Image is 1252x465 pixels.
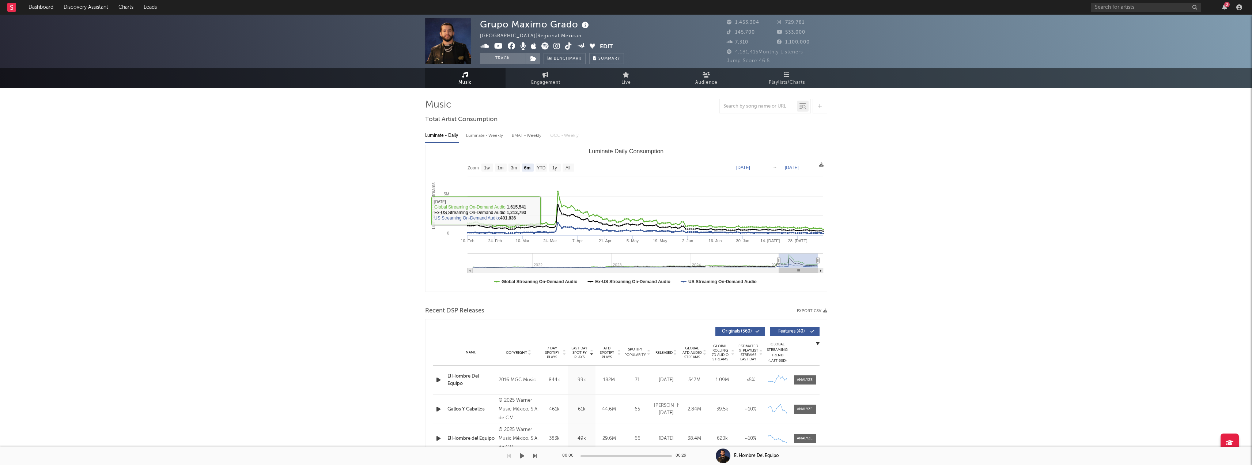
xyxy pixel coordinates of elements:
[682,239,693,243] text: 2. Jun
[736,165,750,170] text: [DATE]
[598,57,620,61] span: Summary
[480,53,526,64] button: Track
[447,373,495,387] a: El Hombre Del Equipo
[512,130,543,142] div: BMAT - Weekly
[727,20,759,25] span: 1,453,304
[586,68,666,88] a: Live
[627,239,639,243] text: 5. May
[747,68,827,88] a: Playlists/Charts
[552,165,557,170] text: 1y
[624,347,646,358] span: Spotify Popularity
[769,78,805,87] span: Playlists/Charts
[625,435,650,442] div: 66
[425,130,459,142] div: Luminate - Daily
[443,192,449,196] text: 5M
[425,115,498,124] span: Total Artist Consumption
[511,165,517,170] text: 3m
[727,50,803,55] span: 4,181,415 Monthly Listeners
[597,406,621,413] div: 44.6M
[597,346,617,359] span: ATD Spotify Plays
[570,406,594,413] div: 61k
[710,406,735,413] div: 39.5k
[542,376,566,384] div: 844k
[598,239,611,243] text: 21. Apr
[625,376,650,384] div: 71
[506,350,527,355] span: Copyright
[682,406,707,413] div: 2.84M
[738,344,759,361] span: Estimated % Playlist Streams Last Day
[502,279,578,284] text: Global Streaming On-Demand Audio
[480,32,590,41] div: [GEOGRAPHIC_DATA] | Regional Mexican
[597,435,621,442] div: 29.6M
[506,68,586,88] a: Engagement
[597,376,621,384] div: 182M
[544,53,586,64] a: Benchmark
[447,435,495,442] a: El Hombre del Equipo
[543,239,557,243] text: 24. Mar
[710,435,735,442] div: 620k
[773,165,777,170] text: →
[542,406,566,413] div: 461k
[565,165,570,170] text: All
[654,402,678,416] div: [PERSON_NAME][DATE]
[425,307,484,315] span: Recent DSP Releases
[488,239,502,243] text: 24. Feb
[499,376,538,385] div: 2016 MGC Music
[734,453,779,459] div: El Hombre Del Equipo
[1091,3,1201,12] input: Search for artists
[589,53,624,64] button: Summary
[738,406,763,413] div: ~ 10 %
[542,346,562,359] span: 7 Day Spotify Plays
[572,239,583,243] text: 7. Apr
[654,435,678,442] div: [DATE]
[736,239,749,243] text: 30. Jun
[777,30,805,35] span: 533,000
[542,435,566,442] div: 383k
[653,239,667,243] text: 19. May
[777,20,805,25] span: 729,781
[425,68,506,88] a: Music
[715,327,765,336] button: Originals(360)
[562,451,577,460] div: 00:00
[499,396,538,423] div: © 2025 Warner Music México, S.A. de C.V.
[461,239,474,243] text: 10. Feb
[431,183,436,229] text: Luminate Daily Streams
[554,55,582,63] span: Benchmark
[720,329,754,334] span: Originals ( 360 )
[537,165,545,170] text: YTD
[447,406,495,413] a: Gallos Y Caballos
[570,346,589,359] span: Last Day Spotify Plays
[466,130,504,142] div: Luminate - Weekly
[682,376,707,384] div: 347M
[770,327,820,336] button: Features(40)
[767,342,788,364] div: Global Streaming Trend (Last 60D)
[695,78,718,87] span: Audience
[440,211,449,215] text: 2.5M
[447,231,449,235] text: 0
[777,40,810,45] span: 1,100,000
[595,279,670,284] text: Ex-US Streaming On-Demand Audio
[497,165,503,170] text: 1m
[1222,4,1227,10] button: 2
[666,68,747,88] a: Audience
[621,78,631,87] span: Live
[797,309,827,313] button: Export CSV
[775,329,809,334] span: Features ( 40 )
[499,425,538,452] div: © 2025 Warner Music México, S.A. de C.V.
[688,279,757,284] text: US Streaming On-Demand Audio
[524,165,530,170] text: 6m
[676,451,690,460] div: 00:29
[727,59,770,63] span: Jump Score: 46.5
[760,239,780,243] text: 14. [DATE]
[727,30,755,35] span: 145,700
[710,376,735,384] div: 1.09M
[654,376,678,384] div: [DATE]
[708,239,722,243] text: 16. Jun
[655,350,673,355] span: Released
[531,78,560,87] span: Engagement
[785,165,799,170] text: [DATE]
[682,346,702,359] span: Global ATD Audio Streams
